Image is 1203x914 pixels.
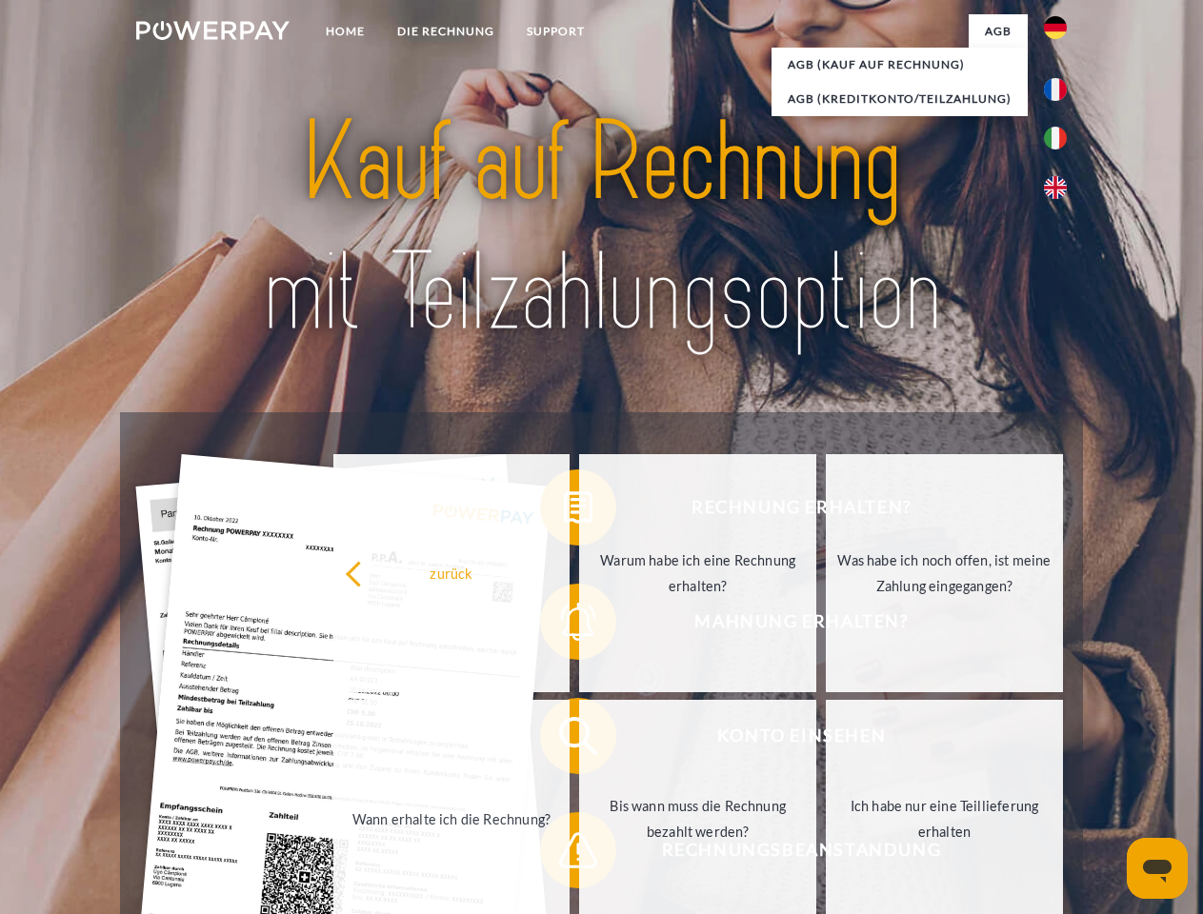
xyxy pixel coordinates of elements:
img: it [1044,127,1067,149]
img: de [1044,16,1067,39]
a: DIE RECHNUNG [381,14,511,49]
a: AGB (Kreditkonto/Teilzahlung) [772,82,1028,116]
a: SUPPORT [511,14,601,49]
img: en [1044,176,1067,199]
img: title-powerpay_de.svg [182,91,1021,365]
iframe: Schaltfläche zum Öffnen des Messaging-Fensters [1127,838,1188,899]
div: Ich habe nur eine Teillieferung erhalten [837,793,1052,844]
img: fr [1044,78,1067,101]
a: Was habe ich noch offen, ist meine Zahlung eingegangen? [826,454,1063,692]
div: Wann erhalte ich die Rechnung? [345,805,559,831]
img: logo-powerpay-white.svg [136,21,290,40]
a: Home [310,14,381,49]
div: zurück [345,560,559,586]
a: agb [969,14,1028,49]
div: Bis wann muss die Rechnung bezahlt werden? [591,793,805,844]
div: Was habe ich noch offen, ist meine Zahlung eingegangen? [837,547,1052,599]
a: AGB (Kauf auf Rechnung) [772,48,1028,82]
div: Warum habe ich eine Rechnung erhalten? [591,547,805,599]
